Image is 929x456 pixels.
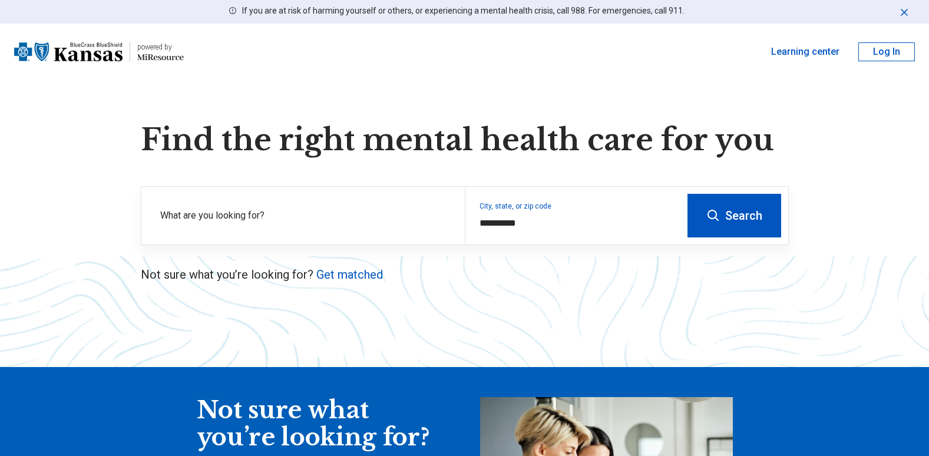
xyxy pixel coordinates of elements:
[242,5,685,17] p: If you are at risk of harming yourself or others, or experiencing a mental health crisis, call 98...
[771,45,839,59] a: Learning center
[898,5,910,19] button: Dismiss
[160,209,451,223] label: What are you looking for?
[197,397,432,451] div: Not sure what you’re looking for?
[14,38,184,66] a: Blue Cross Blue Shield Kansaspowered by
[137,42,184,52] div: powered by
[14,38,123,66] img: Blue Cross Blue Shield Kansas
[858,42,915,61] button: Log In
[141,266,789,283] p: Not sure what you’re looking for?
[316,267,383,282] a: Get matched
[141,123,789,158] h1: Find the right mental health care for you
[687,194,781,237] button: Search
